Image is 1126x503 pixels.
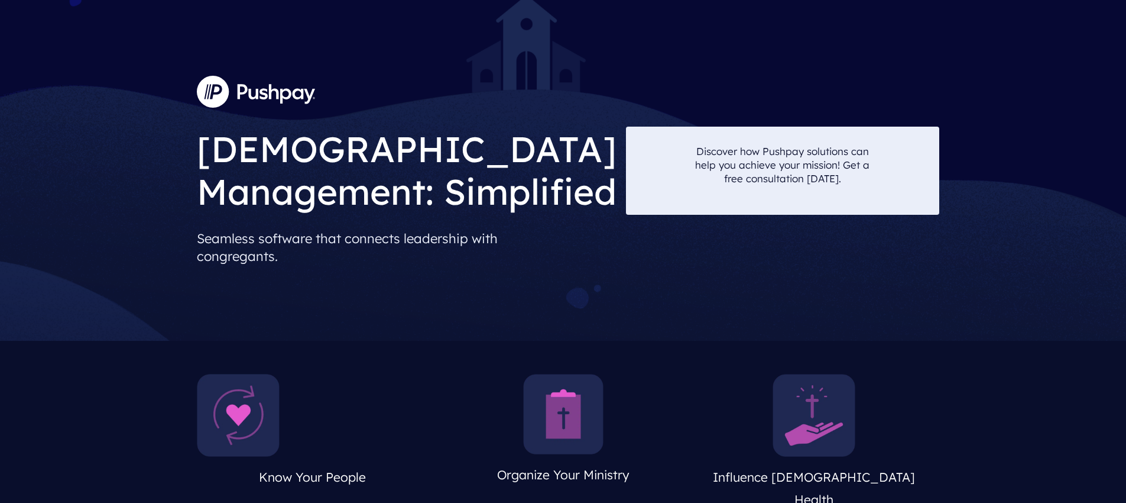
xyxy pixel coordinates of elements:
[197,118,616,216] h1: [DEMOGRAPHIC_DATA] Management: Simplified
[695,144,870,185] p: Discover how Pushpay solutions can help you achieve your mission! Get a free consultation [DATE].
[259,469,366,485] span: Know Your People
[497,467,629,482] span: Organize Your Ministry
[197,225,616,270] p: Seamless software that connects leadership with congregants.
